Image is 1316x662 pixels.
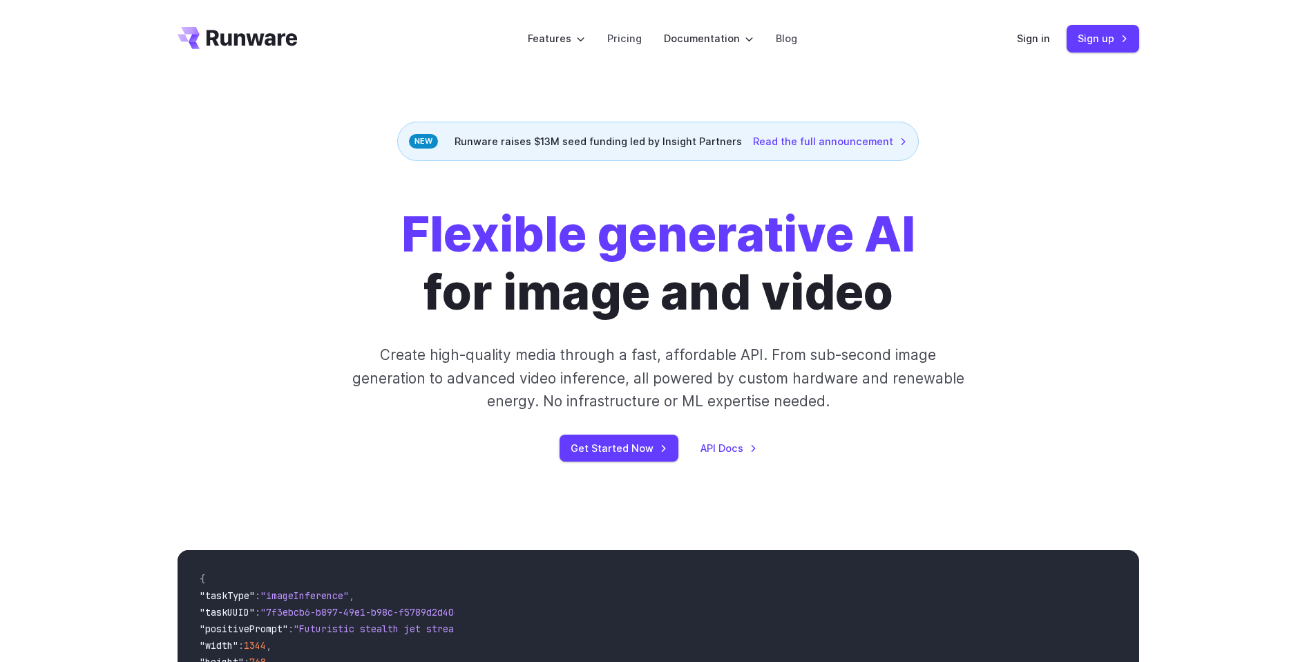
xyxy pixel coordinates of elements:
a: Go to / [178,27,298,49]
span: "positivePrompt" [200,623,288,635]
span: "taskType" [200,589,255,602]
strong: Flexible generative AI [401,205,915,263]
a: Get Started Now [560,435,678,462]
div: Runware raises $13M seed funding led by Insight Partners [397,122,919,161]
span: 1344 [244,639,266,652]
span: { [200,573,205,585]
p: Create high-quality media through a fast, affordable API. From sub-second image generation to adv... [350,343,966,413]
a: API Docs [700,440,757,456]
span: : [255,589,260,602]
a: Sign in [1017,30,1050,46]
a: Read the full announcement [753,133,907,149]
span: "7f3ebcb6-b897-49e1-b98c-f5789d2d40d7" [260,606,470,618]
span: "imageInference" [260,589,349,602]
span: "Futuristic stealth jet streaking through a neon-lit cityscape with glowing purple exhaust" [294,623,797,635]
a: Sign up [1067,25,1139,52]
span: : [288,623,294,635]
span: : [238,639,244,652]
a: Pricing [607,30,642,46]
span: "taskUUID" [200,606,255,618]
a: Blog [776,30,797,46]
h1: for image and video [401,205,915,321]
span: , [349,589,354,602]
span: : [255,606,260,618]
span: , [266,639,271,652]
label: Features [528,30,585,46]
label: Documentation [664,30,754,46]
span: "width" [200,639,238,652]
